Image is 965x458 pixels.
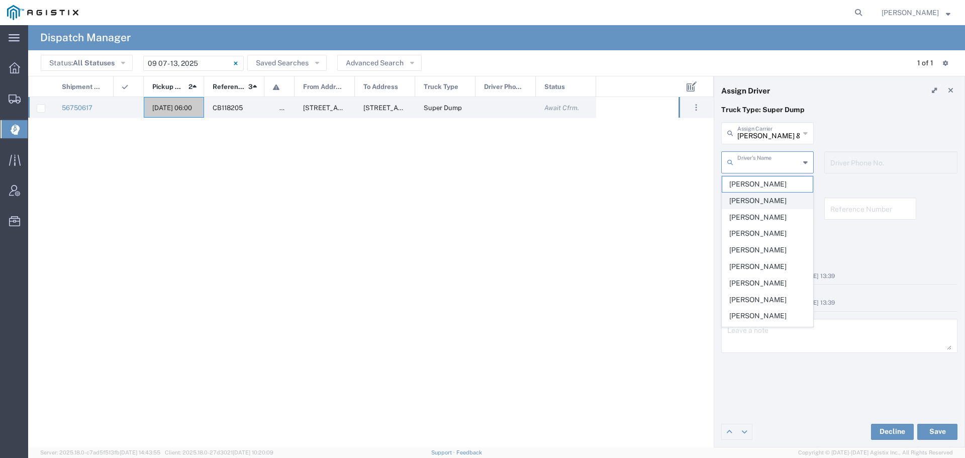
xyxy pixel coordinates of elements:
p: Truck Type: Super Dump [721,105,957,115]
span: Super Dump [424,104,462,112]
span: [PERSON_NAME] [722,176,813,192]
a: 56750617 [62,104,92,112]
a: Feedback [456,449,482,455]
span: false [279,104,295,112]
span: 2 [188,76,192,98]
h4: Assign Driver [721,86,770,95]
span: [PERSON_NAME] [722,276,813,291]
div: by Agistix [PERSON_NAME] [DATE] 13:39 [721,272,957,281]
div: Business No Loading Dock [721,288,957,299]
button: [PERSON_NAME] [881,7,951,19]
button: Status:All Statuses [41,55,133,71]
span: Reference [213,76,245,98]
span: [PERSON_NAME] [722,308,813,324]
span: [PERSON_NAME] [722,242,813,258]
h4: Dispatch Manager [40,25,131,50]
div: by Agistix [PERSON_NAME] [DATE] 13:39 [721,299,957,308]
span: From Address [303,76,344,98]
span: Await Cfrm. [544,104,579,112]
div: Quarry [721,261,957,272]
h4: References [721,180,957,190]
span: [PERSON_NAME] [722,292,813,308]
span: [PERSON_NAME] [722,193,813,209]
span: Server: 2025.18.0-c7ad5f513fb [40,449,160,455]
span: [PERSON_NAME] [722,325,813,340]
img: logo [7,5,78,20]
a: Edit previous row [722,424,737,439]
span: Pickup Date and Time [152,76,185,98]
span: Driver Phone No. [484,76,525,98]
button: Save [917,424,957,440]
span: [DATE] 14:43:55 [120,449,160,455]
span: Robert Casaus [882,7,939,18]
span: CB118205 [213,104,243,112]
span: [PERSON_NAME] [722,210,813,225]
button: ... [689,101,703,115]
span: Shipment No. [62,76,103,98]
span: 26292 E River Rd, Escalon, California, 95320, United States [303,104,403,112]
span: To Address [363,76,398,98]
button: Decline [871,424,914,440]
span: . . . [695,102,697,114]
div: 1 of 1 [917,58,935,68]
span: Client: 2025.18.0-27d3021 [165,449,273,455]
span: [DATE] 10:20:09 [233,449,273,455]
button: Saved Searches [247,55,327,71]
span: 09/09/2025, 06:00 [152,104,192,112]
button: Advanced Search [337,55,422,71]
span: [PERSON_NAME] [722,259,813,274]
span: 3 [248,76,253,98]
h4: Notes [721,244,957,253]
span: Copyright © [DATE]-[DATE] Agistix Inc., All Rights Reserved [798,448,953,457]
span: [PERSON_NAME] [722,226,813,241]
span: Truck Type [424,76,458,98]
a: Support [431,449,456,455]
span: All Statuses [73,59,115,67]
a: Edit next row [737,424,752,439]
span: 1524 N Carpenter Rd, Modesto, California, 95351, United States [363,104,518,112]
span: Status [544,76,565,98]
